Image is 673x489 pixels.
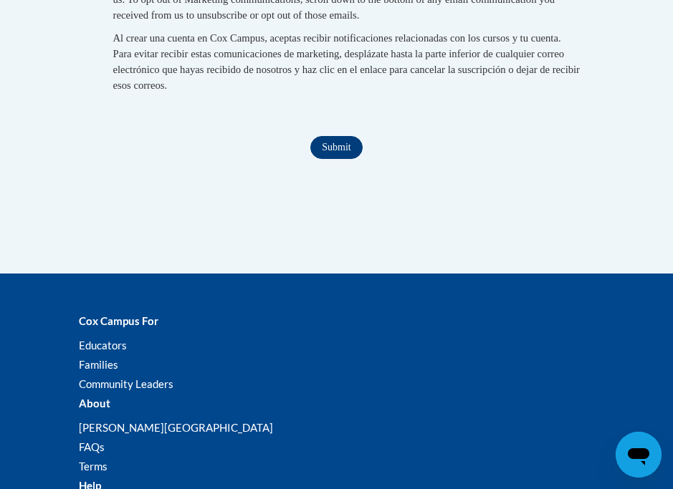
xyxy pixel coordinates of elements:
[79,314,158,327] b: Cox Campus For
[616,432,662,478] iframe: Button to launch messaging window
[79,440,105,453] a: FAQs
[310,136,362,159] input: Submit
[113,32,580,91] span: Al crear una cuenta en Cox Campus, aceptas recibir notificaciones relacionadas con los cursos y t...
[79,358,118,371] a: Families
[79,460,108,473] a: Terms
[79,397,110,410] b: About
[79,421,273,434] a: [PERSON_NAME][GEOGRAPHIC_DATA]
[79,339,127,352] a: Educators
[79,377,173,390] a: Community Leaders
